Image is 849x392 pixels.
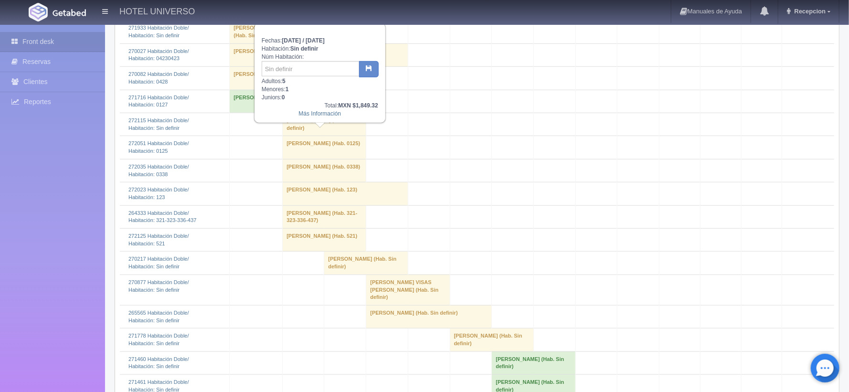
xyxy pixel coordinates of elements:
[262,61,360,76] input: Sin definir
[492,351,575,374] td: [PERSON_NAME] (Hab. Sin definir)
[128,333,189,346] a: 271778 Habitación Doble/Habitación: Sin definir
[119,5,195,17] h4: HOTEL UNIVERSO
[128,164,189,177] a: 272035 Habitación Doble/Habitación: 0338
[262,102,378,110] div: Total:
[230,43,408,66] td: [PERSON_NAME] (Hab. 04230423)
[128,117,189,131] a: 272115 Habitación Doble/Habitación: Sin definir
[128,356,189,370] a: 271460 Habitación Doble/Habitación: Sin definir
[283,159,366,182] td: [PERSON_NAME] (Hab. 0338)
[324,252,408,275] td: [PERSON_NAME] (Hab. Sin definir)
[128,256,189,269] a: 270217 Habitación Doble/Habitación: Sin definir
[128,279,189,293] a: 270877 Habitación Doble/Habitación: Sin definir
[366,305,492,328] td: [PERSON_NAME] (Hab. Sin definir)
[128,48,189,62] a: 270027 Habitación Doble/Habitación: 04230423
[282,78,286,85] b: 5
[128,25,189,38] a: 271933 Habitación Doble/Habitación: Sin definir
[128,71,189,85] a: 270082 Habitación Doble/Habitación: 0428
[338,102,378,109] b: MXN $1,849.32
[230,21,283,43] td: [PERSON_NAME] (Hab. Sin definir)
[282,94,285,101] b: 0
[128,233,189,246] a: 272125 Habitación Doble/Habitación: 521
[29,3,48,21] img: Getabed
[298,110,341,117] a: Más Información
[290,45,318,52] b: Sin definir
[283,229,366,252] td: [PERSON_NAME] (Hab. 521)
[286,86,289,93] b: 1
[128,310,189,323] a: 265565 Habitación Doble/Habitación: Sin definir
[450,328,534,351] td: [PERSON_NAME] (Hab. Sin definir)
[128,210,197,223] a: 264333 Habitación Doble/Habitación: 321-323-336-437
[230,90,324,113] td: [PERSON_NAME] (Hab. 0127)
[283,113,366,136] td: [PERSON_NAME] (Hab. Sin definir)
[792,8,826,15] span: Recepcion
[283,205,366,228] td: [PERSON_NAME] (Hab. 321-323-336-437)
[282,37,325,44] b: [DATE] / [DATE]
[283,136,366,159] td: [PERSON_NAME] (Hab. 0125)
[53,9,86,16] img: Getabed
[128,140,189,154] a: 272051 Habitación Doble/Habitación: 0125
[283,182,408,205] td: [PERSON_NAME] (Hab. 123)
[366,275,450,305] td: [PERSON_NAME] VISAS [PERSON_NAME] (Hab. Sin definir)
[230,67,324,90] td: [PERSON_NAME] (Hab. 0428)
[128,95,189,108] a: 271716 Habitación Doble/Habitación: 0127
[128,187,189,200] a: 272023 Habitación Doble/Habitación: 123
[255,24,385,122] div: Fechas: Habitación: Núm Habitación: Adultos: Menores: Juniors:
